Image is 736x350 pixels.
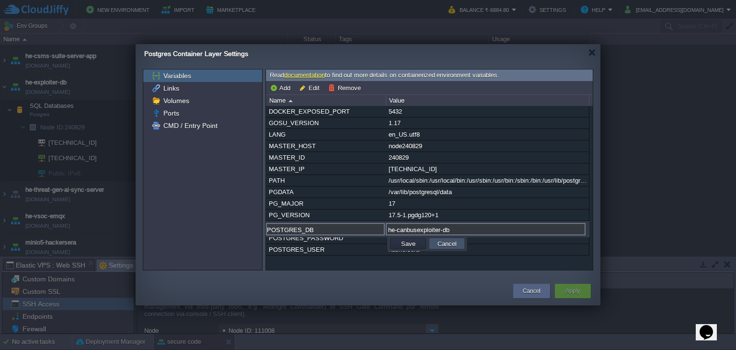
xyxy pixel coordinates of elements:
[386,198,588,209] div: 17
[266,129,385,140] div: LANG
[266,117,385,128] div: GOSU_VERSION
[696,312,726,340] iframe: chat widget
[161,84,181,93] a: Links
[161,96,191,105] a: Volumes
[161,121,219,130] a: CMD / Entry Point
[398,239,418,248] button: Save
[386,152,588,163] div: 240829
[386,163,588,175] div: [TECHNICAL_ID]
[386,117,588,128] div: 1.17
[328,83,364,92] button: Remove
[386,140,588,152] div: node240829
[284,71,325,79] a: documentation
[144,50,248,58] span: Postgres Container Layer Settings
[266,187,385,198] div: PGDATA
[270,83,293,92] button: Add
[161,109,181,117] a: Ports
[386,233,588,244] div: yourpassword
[266,152,385,163] div: MASTER_ID
[266,198,385,209] div: PG_MAJOR
[386,106,588,117] div: 5432
[435,239,460,248] button: Cancel
[387,95,589,106] div: Value
[266,163,385,175] div: MASTER_IP
[523,286,540,296] button: Cancel
[386,129,588,140] div: en_US.utf8
[266,233,385,244] div: POSTGRES_PASSWORD
[266,175,385,186] div: PATH
[299,83,322,92] button: Edit
[266,70,593,82] div: Read to find out more details on containerized environment variables.
[161,71,193,80] a: Variables
[266,140,385,152] div: MASTER_HOST
[386,244,588,255] div: hackersera
[266,244,385,255] div: POSTGRES_USER
[386,175,588,186] div: /usr/local/sbin:/usr/local/bin:/usr/sbin:/usr/bin:/sbin:/bin:/usr/lib/postgresql/17/bin
[565,286,580,296] button: Apply
[267,95,386,106] div: Name
[386,187,588,198] div: /var/lib/postgresql/data
[266,210,385,221] div: PG_VERSION
[266,106,385,117] div: DOCKER_EXPOSED_PORT
[386,210,588,221] div: 17.5-1.pgdg120+1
